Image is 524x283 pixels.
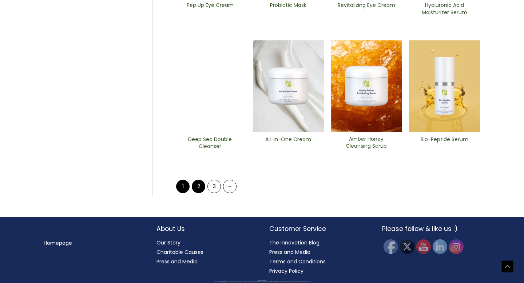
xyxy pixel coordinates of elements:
[223,180,237,193] a: →
[382,224,480,234] h2: Please follow & like us :)
[156,239,180,246] a: Our Story
[156,224,255,234] h2: About Us
[269,239,319,246] a: The Innovation Blog
[259,2,318,18] a: Probiotic Mask
[259,2,318,16] h2: Probiotic Mask
[384,239,398,254] img: Facebook
[337,136,396,152] a: Amber Honey Cleansing Scrub
[181,2,239,18] a: Pep Up Eye Cream
[44,238,142,248] nav: Menu
[175,179,480,196] nav: Product Pagination
[415,136,474,150] h2: Bio-Peptide ​Serum
[207,180,221,193] a: Page 3
[253,40,324,132] img: All In One Cream
[181,136,239,152] a: Deep Sea Double Cleanser
[409,40,480,132] img: Bio-Peptide ​Serum
[400,239,414,254] img: Twitter
[156,248,203,256] a: Charitable Causes
[156,258,198,265] a: Press and Media
[331,40,402,132] img: Amber Honey Cleansing Scrub
[44,239,72,247] a: Homepage
[13,282,511,282] div: All material on this Website, including design, text, images, logos and sounds, are owned by Cosm...
[269,258,326,265] a: Terms and Conditions
[192,180,205,193] a: Page 2
[415,2,474,18] a: Hyaluronic Acid Moisturizer Serum
[415,136,474,152] a: Bio-Peptide ​Serum
[259,136,318,150] h2: All-in-One ​Cream
[181,136,239,150] h2: Deep Sea Double Cleanser
[259,136,318,152] a: All-in-One ​Cream
[337,136,396,150] h2: Amber Honey Cleansing Scrub
[269,248,310,256] a: Press and Media
[337,2,396,18] a: Revitalizing ​Eye Cream
[269,238,368,276] nav: Customer Service
[181,2,239,16] h2: Pep Up Eye Cream
[156,238,255,266] nav: About Us
[415,2,474,16] h2: Hyaluronic Acid Moisturizer Serum
[337,2,396,16] h2: Revitalizing ​Eye Cream
[175,40,246,132] img: Deep Sea Double Cleanser
[269,224,368,234] h2: Customer Service
[269,267,303,275] a: Privacy Policy
[176,180,190,193] span: Page 1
